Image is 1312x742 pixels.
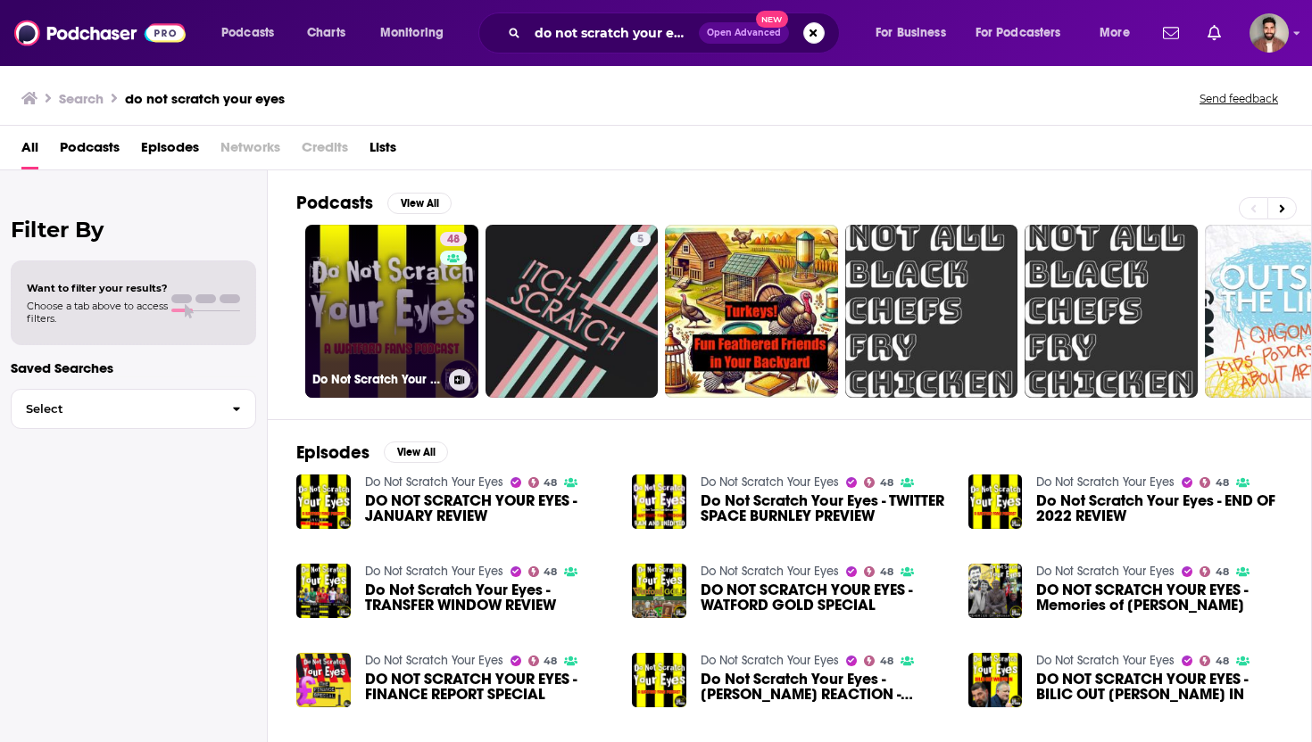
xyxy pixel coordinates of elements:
[968,564,1023,618] img: DO NOT SCRATCH YOUR EYES - Memories of Graham
[370,133,396,169] a: Lists
[968,474,1023,529] img: Do Not Scratch Your Eyes - END OF 2022 REVIEW
[701,653,839,668] a: Do Not Scratch Your Eyes
[707,29,781,37] span: Open Advanced
[27,300,168,325] span: Choose a tab above to access filters.
[27,282,168,294] span: Want to filter your results?
[296,441,448,464] a: EpisodesView All
[312,372,442,387] h3: Do Not Scratch Your Eyes
[209,19,297,47] button: open menu
[447,231,460,249] span: 48
[1216,657,1229,665] span: 48
[968,653,1023,707] a: DO NOT SCRATCH YOUR EYES - BILIC OUT WILDER IN
[365,582,611,613] a: Do Not Scratch Your Eyes - TRANSFER WINDOW REVIEW
[1200,566,1229,577] a: 48
[12,403,218,415] span: Select
[495,12,857,54] div: Search podcasts, credits, & more...
[756,11,788,28] span: New
[220,133,280,169] span: Networks
[1200,18,1228,48] a: Show notifications dropdown
[296,192,452,214] a: PodcastsView All
[296,441,370,464] h2: Episodes
[305,225,478,398] a: 48Do Not Scratch Your Eyes
[701,582,947,613] a: DO NOT SCRATCH YOUR EYES - WATFORD GOLD SPECIAL
[863,19,968,47] button: open menu
[880,657,893,665] span: 48
[701,672,947,702] span: Do Not Scratch Your Eyes - [PERSON_NAME] REACTION - DNSYE LIVE ON PLTV!
[632,653,686,707] img: Do Not Scratch Your Eyes - HODGSON REACTION - DNSYE LIVE ON PLTV!
[14,16,186,50] a: Podchaser - Follow, Share and Rate Podcasts
[864,477,893,488] a: 48
[880,568,893,576] span: 48
[296,653,351,707] img: DO NOT SCRATCH YOUR EYES - FINANCE REPORT SPECIAL
[221,21,274,45] span: Podcasts
[125,90,285,107] h3: do not scratch your eyes
[387,193,452,214] button: View All
[296,474,351,529] a: DO NOT SCRATCH YOUR EYES - JANUARY REVIEW
[440,232,467,246] a: 48
[365,672,611,702] span: DO NOT SCRATCH YOUR EYES - FINANCE REPORT SPECIAL
[1036,493,1283,524] a: Do Not Scratch Your Eyes - END OF 2022 REVIEW
[1250,13,1289,53] button: Show profile menu
[544,568,557,576] span: 48
[701,564,839,579] a: Do Not Scratch Your Eyes
[365,564,503,579] a: Do Not Scratch Your Eyes
[632,474,686,529] img: Do Not Scratch Your Eyes - TWITTER SPACE BURNLEY PREVIEW
[365,493,611,524] span: DO NOT SCRATCH YOUR EYES - JANUARY REVIEW
[1250,13,1289,53] img: User Profile
[864,655,893,666] a: 48
[701,493,947,524] span: Do Not Scratch Your Eyes - TWITTER SPACE BURNLEY PREVIEW
[1200,477,1229,488] a: 48
[544,479,557,487] span: 48
[544,657,557,665] span: 48
[1036,653,1175,668] a: Do Not Scratch Your Eyes
[528,477,558,488] a: 48
[380,21,444,45] span: Monitoring
[21,133,38,169] a: All
[1200,655,1229,666] a: 48
[1194,91,1283,106] button: Send feedback
[141,133,199,169] a: Episodes
[296,192,373,214] h2: Podcasts
[1216,568,1229,576] span: 48
[11,359,256,376] p: Saved Searches
[1036,672,1283,702] span: DO NOT SCRATCH YOUR EYES - BILIC OUT [PERSON_NAME] IN
[699,22,789,44] button: Open AdvancedNew
[864,566,893,577] a: 48
[701,474,839,490] a: Do Not Scratch Your Eyes
[11,217,256,243] h2: Filter By
[528,655,558,666] a: 48
[295,19,356,47] a: Charts
[637,231,644,249] span: 5
[1036,672,1283,702] a: DO NOT SCRATCH YOUR EYES - BILIC OUT WILDER IN
[527,19,699,47] input: Search podcasts, credits, & more...
[365,653,503,668] a: Do Not Scratch Your Eyes
[296,564,351,618] img: Do Not Scratch Your Eyes - TRANSFER WINDOW REVIEW
[1036,564,1175,579] a: Do Not Scratch Your Eyes
[11,389,256,429] button: Select
[1216,479,1229,487] span: 48
[1087,19,1152,47] button: open menu
[1036,582,1283,613] span: DO NOT SCRATCH YOUR EYES - Memories of [PERSON_NAME]
[632,564,686,618] img: DO NOT SCRATCH YOUR EYES - WATFORD GOLD SPECIAL
[302,133,348,169] span: Credits
[368,19,467,47] button: open menu
[880,479,893,487] span: 48
[1100,21,1130,45] span: More
[60,133,120,169] a: Podcasts
[365,474,503,490] a: Do Not Scratch Your Eyes
[876,21,946,45] span: For Business
[1250,13,1289,53] span: Logged in as calmonaghan
[307,21,345,45] span: Charts
[964,19,1087,47] button: open menu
